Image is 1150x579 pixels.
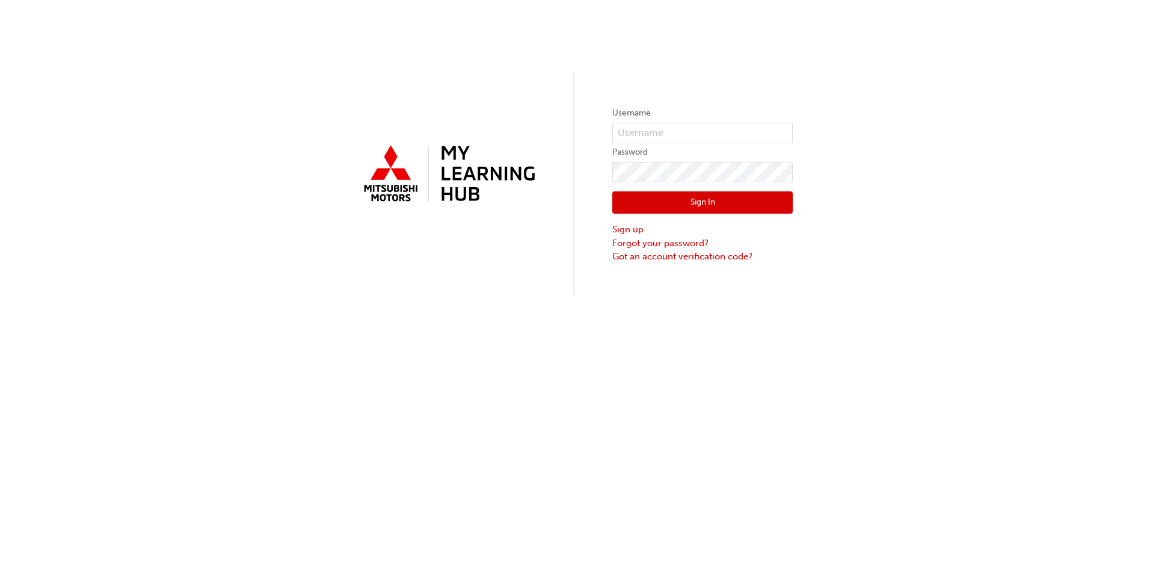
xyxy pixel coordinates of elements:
a: Forgot your password? [612,237,793,250]
a: Sign up [612,223,793,237]
a: Got an account verification code? [612,250,793,264]
label: Password [612,145,793,159]
button: Sign In [612,191,793,214]
img: mmal [357,140,538,209]
label: Username [612,106,793,120]
input: Username [612,123,793,143]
